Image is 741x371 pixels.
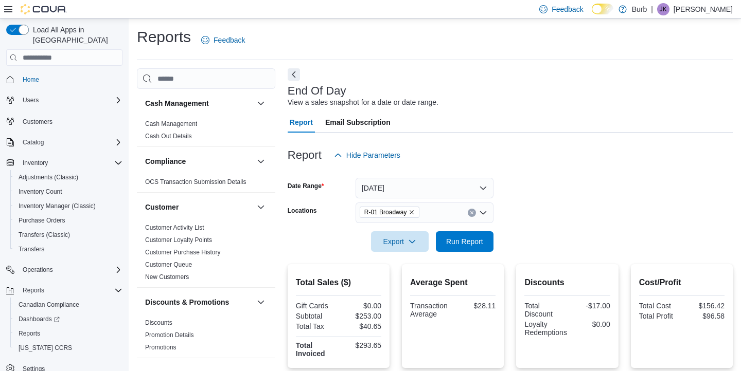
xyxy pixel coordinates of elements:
[660,3,667,15] span: JK
[23,118,52,126] span: Customers
[296,322,337,330] div: Total Tax
[145,331,194,339] span: Promotion Details
[145,98,253,108] button: Cash Management
[684,302,725,310] div: $156.42
[145,273,189,281] a: New Customers
[145,236,212,244] a: Customer Loyalty Points
[14,171,82,183] a: Adjustments (Classic)
[446,236,483,247] span: Run Report
[479,209,487,217] button: Open list of options
[19,157,52,169] button: Inventory
[2,283,127,298] button: Reports
[14,313,122,325] span: Dashboards
[674,3,733,15] p: [PERSON_NAME]
[10,184,127,199] button: Inventory Count
[10,213,127,228] button: Purchase Orders
[19,315,60,323] span: Dashboards
[14,327,44,340] a: Reports
[657,3,669,15] div: James Kardos
[330,145,404,165] button: Hide Parameters
[10,199,127,213] button: Inventory Manager (Classic)
[145,98,209,108] h3: Cash Management
[651,3,653,15] p: |
[410,276,496,289] h2: Average Spent
[145,331,194,339] a: Promotion Details
[341,322,381,330] div: $40.65
[2,114,127,128] button: Customers
[19,329,40,338] span: Reports
[255,201,267,213] button: Customer
[10,326,127,341] button: Reports
[145,156,253,166] button: Compliance
[10,298,127,312] button: Canadian Compliance
[341,302,381,310] div: $0.00
[255,97,267,109] button: Cash Management
[19,73,43,86] a: Home
[23,96,39,104] span: Users
[145,261,192,268] a: Customer Queue
[288,68,300,81] button: Next
[436,231,493,252] button: Run Report
[296,276,381,289] h2: Total Sales ($)
[19,216,65,225] span: Purchase Orders
[455,302,496,310] div: $28.11
[290,112,313,133] span: Report
[14,299,122,311] span: Canadian Compliance
[19,136,48,149] button: Catalog
[632,3,647,15] p: Burb
[137,317,275,358] div: Discounts & Promotions
[19,202,96,210] span: Inventory Manager (Classic)
[137,118,275,146] div: Cash Management
[592,14,592,15] span: Dark Mode
[145,319,172,326] a: Discounts
[2,93,127,107] button: Users
[23,138,44,146] span: Catalog
[2,135,127,150] button: Catalog
[145,202,253,212] button: Customer
[23,76,39,84] span: Home
[19,284,122,296] span: Reports
[684,312,725,320] div: $96.58
[23,266,53,274] span: Operations
[145,132,192,140] span: Cash Out Details
[14,214,122,227] span: Purchase Orders
[10,242,127,256] button: Transfers
[214,35,245,45] span: Feedback
[2,263,127,277] button: Operations
[137,221,275,287] div: Customer
[19,264,57,276] button: Operations
[19,284,48,296] button: Reports
[341,312,381,320] div: $253.00
[2,72,127,87] button: Home
[19,157,122,169] span: Inventory
[145,224,204,232] span: Customer Activity List
[14,200,122,212] span: Inventory Manager (Classic)
[364,207,407,217] span: R-01 Broadway
[14,313,64,325] a: Dashboards
[145,133,192,140] a: Cash Out Details
[356,178,493,198] button: [DATE]
[19,173,78,181] span: Adjustments (Classic)
[137,27,191,47] h1: Reports
[296,341,325,358] strong: Total Invoiced
[14,185,122,198] span: Inventory Count
[552,4,583,14] span: Feedback
[639,312,680,320] div: Total Profit
[145,343,177,351] span: Promotions
[524,302,565,318] div: Total Discount
[145,178,246,185] a: OCS Transaction Submission Details
[14,342,76,354] a: [US_STATE] CCRS
[570,302,610,310] div: -$17.00
[29,25,122,45] span: Load All Apps in [GEOGRAPHIC_DATA]
[10,341,127,355] button: [US_STATE] CCRS
[145,273,189,281] span: New Customers
[14,243,122,255] span: Transfers
[288,85,346,97] h3: End Of Day
[288,149,322,161] h3: Report
[14,342,122,354] span: Washington CCRS
[592,4,613,14] input: Dark Mode
[19,115,122,127] span: Customers
[377,231,422,252] span: Export
[19,301,79,309] span: Canadian Compliance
